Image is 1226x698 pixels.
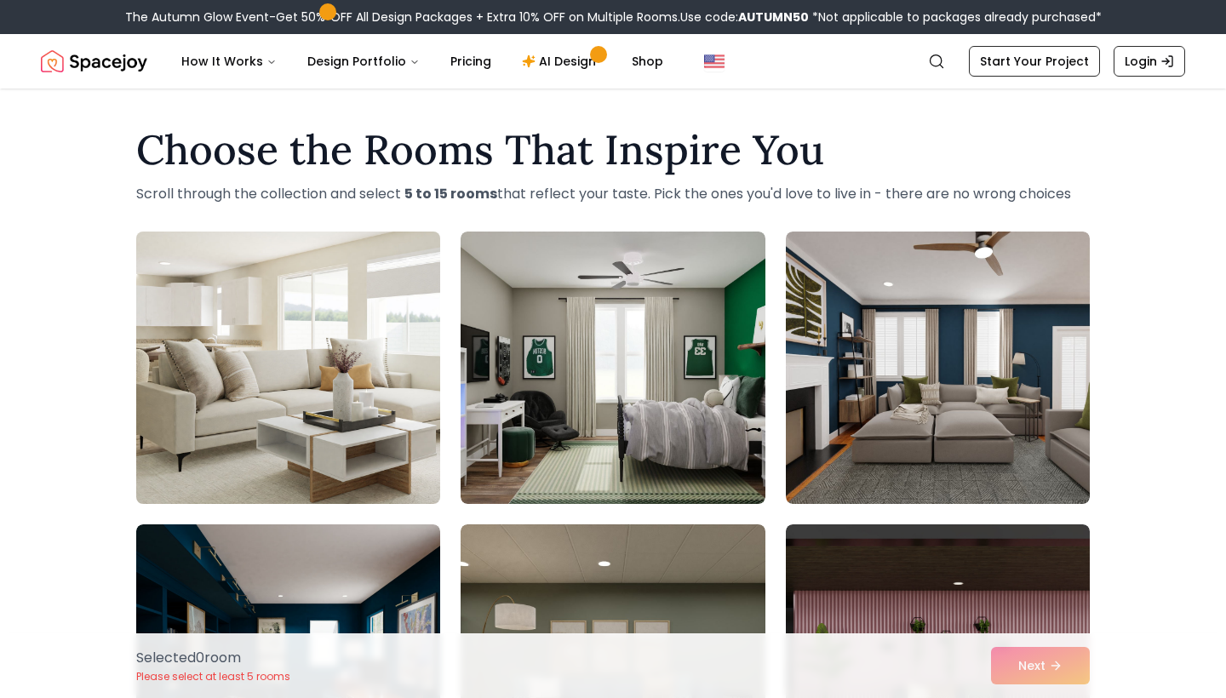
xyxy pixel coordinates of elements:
[437,44,505,78] a: Pricing
[136,670,290,684] p: Please select at least 5 rooms
[41,44,147,78] img: Spacejoy Logo
[129,225,448,511] img: Room room-1
[461,232,765,504] img: Room room-2
[41,34,1185,89] nav: Global
[168,44,290,78] button: How It Works
[168,44,677,78] nav: Main
[786,232,1090,504] img: Room room-3
[136,129,1090,170] h1: Choose the Rooms That Inspire You
[508,44,615,78] a: AI Design
[680,9,809,26] span: Use code:
[1114,46,1185,77] a: Login
[969,46,1100,77] a: Start Your Project
[704,51,725,72] img: United States
[618,44,677,78] a: Shop
[809,9,1102,26] span: *Not applicable to packages already purchased*
[41,44,147,78] a: Spacejoy
[294,44,433,78] button: Design Portfolio
[136,648,290,668] p: Selected 0 room
[738,9,809,26] b: AUTUMN50
[404,184,497,203] strong: 5 to 15 rooms
[125,9,1102,26] div: The Autumn Glow Event-Get 50% OFF All Design Packages + Extra 10% OFF on Multiple Rooms.
[136,184,1090,204] p: Scroll through the collection and select that reflect your taste. Pick the ones you'd love to liv...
